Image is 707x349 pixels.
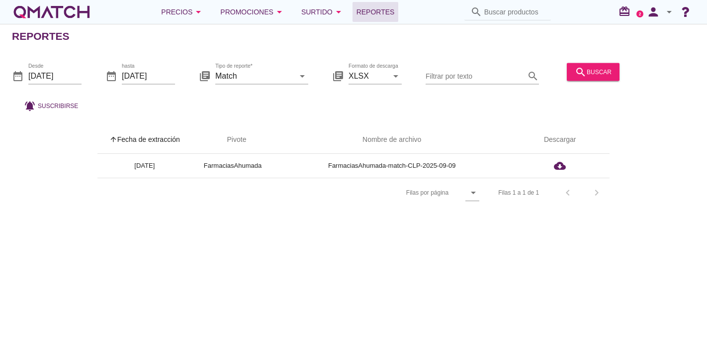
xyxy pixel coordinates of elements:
[122,68,175,84] input: hasta
[296,70,308,82] i: arrow_drop_down
[24,100,38,112] i: notifications_active
[356,6,395,18] span: Reportes
[636,10,643,17] a: 2
[105,70,117,82] i: date_range
[467,187,479,199] i: arrow_drop_down
[663,6,675,18] i: arrow_drop_down
[153,2,212,22] button: Precios
[38,101,78,110] span: Suscribirse
[470,6,482,18] i: search
[161,6,204,18] div: Precios
[28,68,82,84] input: Desde
[349,68,388,84] input: Formato de descarga
[301,6,345,18] div: Surtido
[639,11,641,16] text: 2
[484,4,545,20] input: Buscar productos
[390,70,402,82] i: arrow_drop_down
[554,160,566,172] i: cloud_download
[12,2,91,22] a: white-qmatch-logo
[353,2,399,22] a: Reportes
[426,68,525,84] input: Filtrar por texto
[97,126,192,154] th: Fecha de extracción: Sorted ascending. Activate to sort descending.
[12,70,24,82] i: date_range
[220,6,285,18] div: Promociones
[575,66,587,78] i: search
[307,178,479,207] div: Filas por página
[16,97,86,115] button: Suscribirse
[293,2,353,22] button: Surtido
[192,154,273,178] td: FarmaciasAhumada
[575,66,612,78] div: buscar
[192,126,273,154] th: Pivote: Not sorted. Activate to sort ascending.
[567,63,619,81] button: buscar
[510,126,610,154] th: Descargar: Not sorted.
[109,135,117,143] i: arrow_upward
[333,6,345,18] i: arrow_drop_down
[192,6,204,18] i: arrow_drop_down
[199,70,211,82] i: library_books
[273,126,510,154] th: Nombre de archivo: Not sorted.
[643,5,663,19] i: person
[619,5,634,17] i: redeem
[332,70,344,82] i: library_books
[273,154,510,178] td: FarmaciasAhumada-match-CLP-2025-09-09
[12,28,70,44] h2: Reportes
[215,68,294,84] input: Tipo de reporte*
[273,6,285,18] i: arrow_drop_down
[97,154,192,178] td: [DATE]
[527,70,539,82] i: search
[212,2,293,22] button: Promociones
[498,188,539,197] div: Filas 1 a 1 de 1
